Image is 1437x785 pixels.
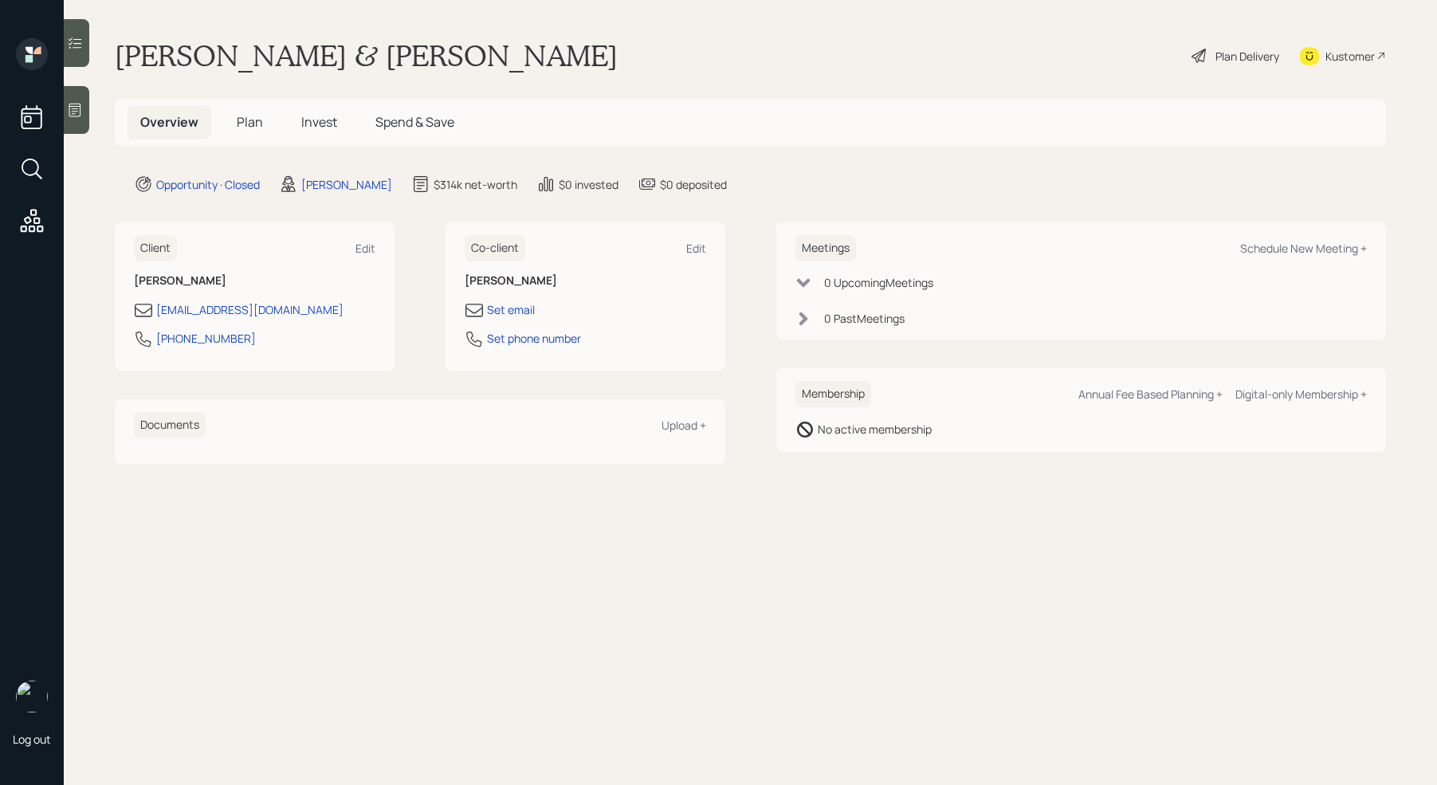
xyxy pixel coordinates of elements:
h6: Documents [134,412,206,438]
div: Schedule New Meeting + [1240,241,1367,256]
div: Annual Fee Based Planning + [1078,387,1223,402]
div: [PERSON_NAME] [301,176,392,193]
div: 0 Past Meeting s [824,310,905,327]
div: Plan Delivery [1215,48,1279,65]
div: Log out [13,732,51,747]
span: Overview [140,113,198,131]
div: [PHONE_NUMBER] [156,330,256,347]
span: Spend & Save [375,113,454,131]
h1: [PERSON_NAME] & [PERSON_NAME] [115,38,618,73]
div: Set email [487,301,535,318]
h6: Meetings [795,235,856,261]
span: Plan [237,113,263,131]
div: Kustomer [1325,48,1375,65]
div: Edit [355,241,375,256]
div: Opportunity · Closed [156,176,260,193]
h6: Client [134,235,177,261]
h6: [PERSON_NAME] [465,274,706,288]
div: $314k net-worth [434,176,517,193]
div: $0 invested [559,176,618,193]
div: $0 deposited [660,176,727,193]
span: Invest [301,113,337,131]
div: Set phone number [487,330,581,347]
div: Edit [686,241,706,256]
div: No active membership [818,421,932,438]
div: 0 Upcoming Meeting s [824,274,933,291]
div: Digital-only Membership + [1235,387,1367,402]
div: Upload + [662,418,706,433]
h6: Membership [795,381,871,407]
h6: Co-client [465,235,525,261]
h6: [PERSON_NAME] [134,274,375,288]
img: retirable_logo.png [16,681,48,712]
div: [EMAIL_ADDRESS][DOMAIN_NAME] [156,301,344,318]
